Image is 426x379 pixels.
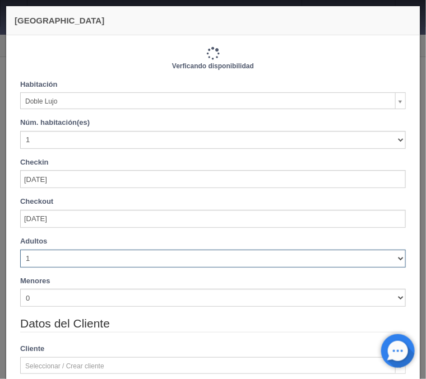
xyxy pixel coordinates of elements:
b: Verficando disponibilidad [172,62,254,70]
input: DD-MM-AAAA [20,210,406,228]
span: Seleccionar / Crear cliente [25,358,391,375]
a: Seleccionar / Crear cliente [20,357,406,374]
label: Adultos [20,236,47,247]
h4: [GEOGRAPHIC_DATA] [15,15,411,26]
label: Checkin [20,157,49,168]
label: Núm. habitación(es) [20,118,90,128]
span: Doble Lujo [25,93,391,110]
label: Checkout [20,196,53,207]
label: Habitación [20,79,57,90]
legend: Datos del Cliente [20,315,406,333]
input: DD-MM-AAAA [20,170,406,188]
label: Cliente [12,344,53,354]
label: Menores [20,276,50,287]
a: Doble Lujo [20,92,406,109]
